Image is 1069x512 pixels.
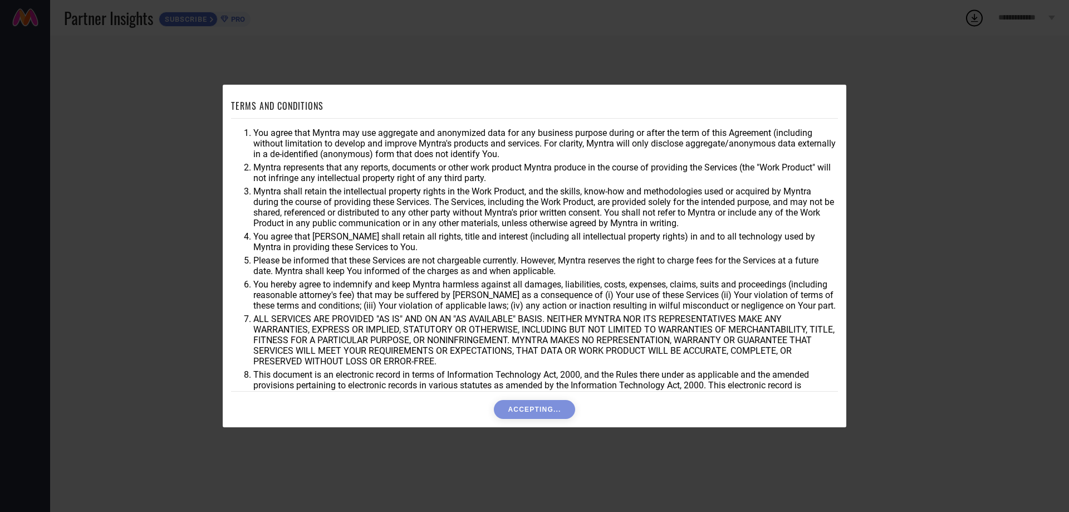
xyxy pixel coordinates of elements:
[253,128,838,159] li: You agree that Myntra may use aggregate and anonymized data for any business purpose during or af...
[253,279,838,311] li: You hereby agree to indemnify and keep Myntra harmless against all damages, liabilities, costs, e...
[231,99,323,113] h1: TERMS AND CONDITIONS
[253,314,838,367] li: ALL SERVICES ARE PROVIDED "AS IS" AND ON AN "AS AVAILABLE" BASIS. NEITHER MYNTRA NOR ITS REPRESEN...
[253,369,838,401] li: This document is an electronic record in terms of Information Technology Act, 2000, and the Rules...
[253,255,838,276] li: Please be informed that these Services are not chargeable currently. However, Myntra reserves the...
[253,186,838,228] li: Myntra shall retain the intellectual property rights in the Work Product, and the skills, know-ho...
[253,162,838,183] li: Myntra represents that any reports, documents or other work product Myntra produce in the course ...
[253,231,838,252] li: You agree that [PERSON_NAME] shall retain all rights, title and interest (including all intellect...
